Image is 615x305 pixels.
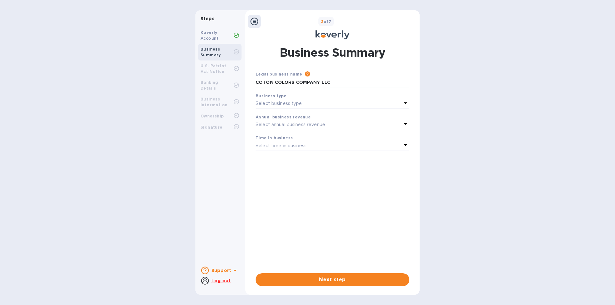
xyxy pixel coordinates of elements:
[256,121,325,128] p: Select annual business revenue
[321,19,324,24] span: 2
[256,115,311,119] b: Annual business revenue
[201,125,223,130] b: Signature
[280,44,385,60] h1: Business Summary
[201,63,226,74] b: U.S. Patriot Act Notice
[321,19,332,24] b: of 7
[256,273,409,286] button: Next step
[201,47,221,57] b: Business Summary
[201,80,218,91] b: Banking Details
[201,97,227,107] b: Business Information
[256,100,302,107] p: Select business type
[211,268,231,273] b: Support
[256,93,286,98] b: Business type
[201,16,214,21] b: Steps
[256,72,302,76] b: Legal business name
[256,135,293,140] b: Time in business
[261,276,404,284] span: Next step
[211,278,231,283] u: Log out
[201,30,219,41] b: Koverly Account
[256,142,307,149] p: Select time in business
[256,78,409,87] input: Enter legal business name
[201,114,224,118] b: Ownership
